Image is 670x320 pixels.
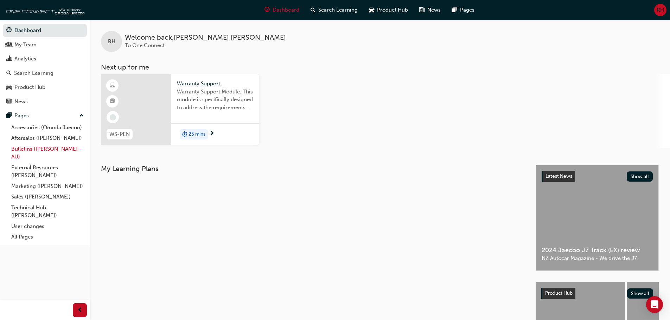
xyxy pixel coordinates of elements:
span: pages-icon [452,6,457,14]
button: RH [654,4,666,16]
a: Technical Hub ([PERSON_NAME]) [8,202,87,221]
a: Product HubShow all [541,288,653,299]
a: pages-iconPages [446,3,480,17]
span: guage-icon [6,27,12,34]
span: Product Hub [545,290,573,296]
a: WS-PENWarranty SupportWarranty Support Module. This module is specifically designed to address th... [101,74,259,145]
a: Product Hub [3,81,87,94]
span: To One Connect [125,42,165,48]
a: Sales ([PERSON_NAME]) [8,191,87,202]
a: car-iconProduct Hub [363,3,414,17]
span: Welcome back , [PERSON_NAME] [PERSON_NAME] [125,34,286,42]
div: News [14,98,28,106]
span: NZ Autocar Magazine - We drive the J7. [542,254,653,262]
img: oneconnect [4,3,84,17]
a: news-iconNews [414,3,446,17]
span: news-icon [419,6,425,14]
a: Marketing ([PERSON_NAME]) [8,181,87,192]
a: External Resources ([PERSON_NAME]) [8,162,87,181]
a: News [3,95,87,108]
span: Warranty Support [177,80,254,88]
h3: My Learning Plans [101,165,524,173]
a: All Pages [8,231,87,242]
span: pages-icon [6,113,12,119]
span: car-icon [369,6,374,14]
span: 2024 Jaecoo J7 Track (EX) review [542,246,653,254]
div: Analytics [14,55,36,63]
span: guage-icon [264,6,270,14]
a: User changes [8,221,87,232]
a: Aftersales ([PERSON_NAME]) [8,133,87,144]
a: Bulletins ([PERSON_NAME] - AU) [8,144,87,162]
span: search-icon [6,70,11,77]
span: 25 mins [189,130,205,138]
div: Pages [14,112,29,120]
span: Pages [460,6,474,14]
a: Latest NewsShow all [542,171,653,182]
span: learningResourceType_ELEARNING-icon [110,81,115,90]
span: up-icon [79,111,84,120]
button: Pages [3,109,87,122]
div: Product Hub [14,83,45,91]
h3: Next up for me [90,63,670,71]
a: Dashboard [3,24,87,37]
span: news-icon [6,99,12,105]
span: next-icon [209,131,215,137]
span: prev-icon [77,306,83,315]
a: Accessories (Omoda Jaecoo) [8,122,87,133]
a: Analytics [3,52,87,65]
span: WS-PEN [109,130,130,138]
span: News [427,6,441,14]
div: Open Intercom Messenger [646,296,663,313]
a: My Team [3,38,87,51]
span: Warranty Support Module. This module is specifically designed to address the requirements and pro... [177,88,254,112]
a: guage-iconDashboard [259,3,305,17]
div: Search Learning [14,69,53,77]
a: search-iconSearch Learning [305,3,363,17]
span: chart-icon [6,56,12,62]
span: duration-icon [182,130,187,139]
span: Latest News [545,173,572,179]
a: Latest NewsShow all2024 Jaecoo J7 Track (EX) reviewNZ Autocar Magazine - We drive the J7. [536,165,659,271]
span: Product Hub [377,6,408,14]
button: DashboardMy TeamAnalyticsSearch LearningProduct HubNews [3,22,87,109]
span: Dashboard [273,6,299,14]
button: Show all [627,288,653,299]
div: My Team [14,41,37,49]
span: RH [657,6,664,14]
span: search-icon [311,6,315,14]
a: Search Learning [3,67,87,80]
span: people-icon [6,42,12,48]
span: car-icon [6,84,12,91]
span: RH [108,38,115,46]
span: learningRecordVerb_NONE-icon [110,114,116,120]
span: booktick-icon [110,97,115,106]
button: Show all [627,171,653,182]
span: Search Learning [318,6,358,14]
